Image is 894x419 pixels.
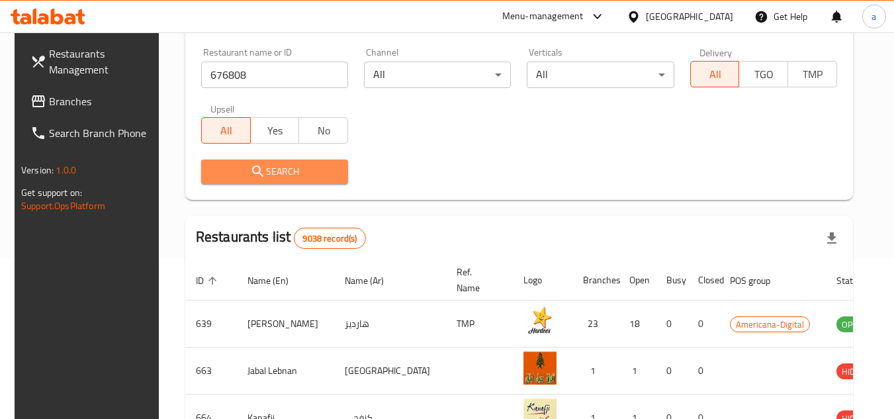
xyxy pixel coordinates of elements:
span: No [304,121,343,140]
button: All [201,117,251,144]
td: 0 [688,301,719,348]
div: Export file [816,222,848,254]
div: HIDDEN [836,363,876,379]
td: Jabal Lebnan [237,348,334,395]
h2: Restaurant search [201,16,837,36]
button: TMP [787,61,837,87]
td: 1 [572,348,619,395]
td: 663 [185,348,237,395]
th: Closed [688,260,719,301]
span: Search [212,163,337,180]
td: 639 [185,301,237,348]
h2: Restaurants list [196,227,366,249]
span: Restaurants Management [49,46,154,77]
span: Status [836,273,879,289]
label: Upsell [210,104,235,113]
span: TMP [793,65,832,84]
input: Search for restaurant name or ID.. [201,62,348,88]
div: All [364,62,511,88]
span: Version: [21,162,54,179]
span: TGO [744,65,783,84]
span: Americana-Digital [731,317,809,332]
button: TGO [738,61,788,87]
th: Branches [572,260,619,301]
span: 9038 record(s) [294,232,365,245]
span: POS group [730,273,787,289]
a: Support.OpsPlatform [21,197,105,214]
span: ID [196,273,221,289]
div: [GEOGRAPHIC_DATA] [646,9,733,24]
label: Delivery [699,48,733,57]
div: OPEN [836,316,869,332]
span: a [872,9,876,24]
img: Jabal Lebnan [523,351,557,385]
div: Total records count [294,228,365,249]
span: HIDDEN [836,364,876,379]
button: Yes [250,117,300,144]
div: Menu-management [502,9,584,24]
span: Yes [256,121,294,140]
a: Search Branch Phone [20,117,164,149]
span: Search Branch Phone [49,125,154,141]
span: Ref. Name [457,264,497,296]
a: Restaurants Management [20,38,164,85]
td: [PERSON_NAME] [237,301,334,348]
span: 1.0.0 [56,162,76,179]
button: Search [201,160,348,184]
td: 1 [619,348,656,395]
td: 18 [619,301,656,348]
th: Open [619,260,656,301]
div: All [527,62,674,88]
th: Busy [656,260,688,301]
td: TMP [446,301,513,348]
button: All [690,61,740,87]
td: 23 [572,301,619,348]
span: Name (En) [247,273,306,289]
td: 0 [656,301,688,348]
span: OPEN [836,317,869,332]
th: Logo [513,260,572,301]
button: No [298,117,348,144]
td: هارديز [334,301,446,348]
a: Branches [20,85,164,117]
td: 0 [656,348,688,395]
span: All [207,121,246,140]
img: Hardee's [523,304,557,338]
td: 0 [688,348,719,395]
span: All [696,65,735,84]
span: Get support on: [21,184,82,201]
span: Name (Ar) [345,273,401,289]
td: [GEOGRAPHIC_DATA] [334,348,446,395]
span: Branches [49,93,154,109]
